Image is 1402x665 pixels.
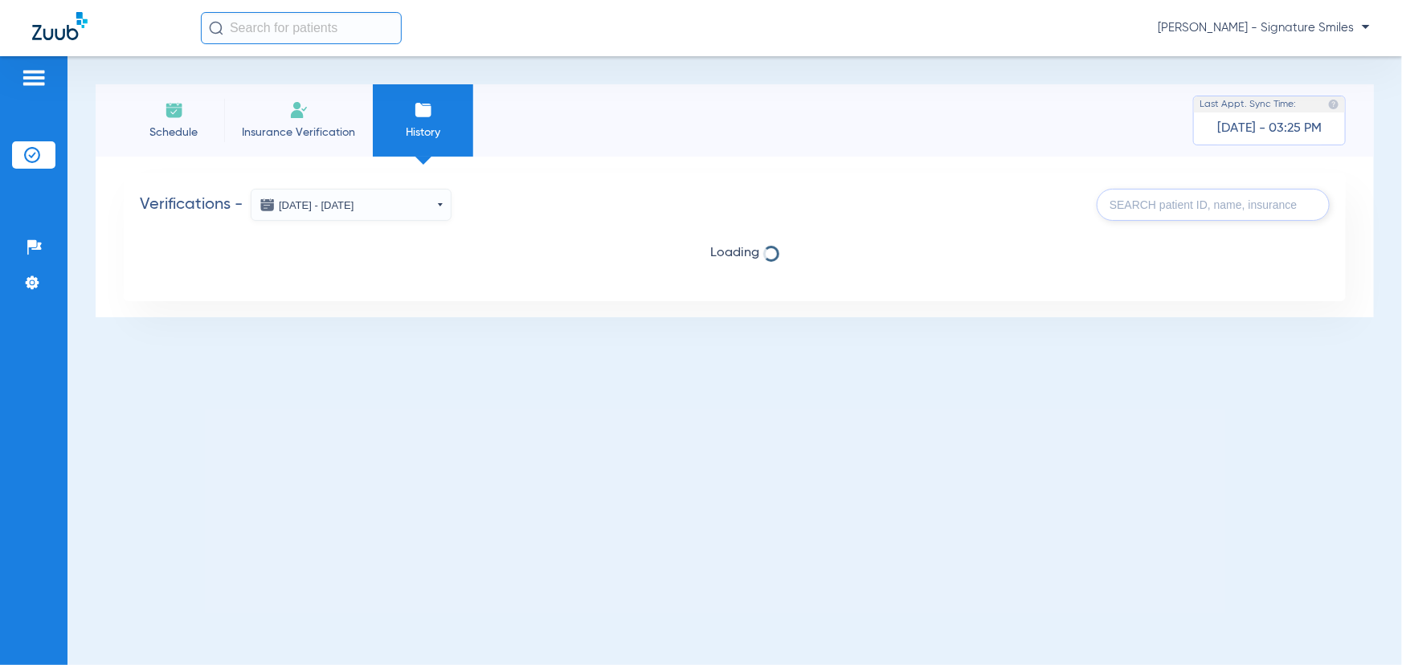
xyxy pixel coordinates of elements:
[136,124,212,141] span: Schedule
[1217,120,1322,137] span: [DATE] - 03:25 PM
[236,124,361,141] span: Insurance Verification
[1097,189,1330,221] input: SEARCH patient ID, name, insurance
[289,100,309,120] img: Manual Insurance Verification
[209,21,223,35] img: Search Icon
[140,245,1330,261] span: Loading
[251,189,452,221] button: [DATE] - [DATE]
[201,12,402,44] input: Search for patients
[140,189,452,221] h2: Verifications -
[260,197,276,213] img: date icon
[1158,20,1370,36] span: [PERSON_NAME] - Signature Smiles
[414,100,433,120] img: History
[1328,99,1339,110] img: last sync help info
[1322,588,1402,665] iframe: Chat Widget
[1200,96,1296,112] span: Last Appt. Sync Time:
[165,100,184,120] img: Schedule
[385,124,461,141] span: History
[21,68,47,88] img: hamburger-icon
[32,12,88,40] img: Zuub Logo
